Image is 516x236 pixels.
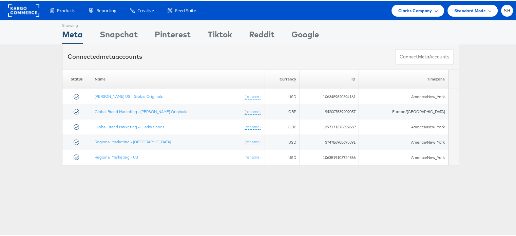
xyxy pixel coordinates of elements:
td: America/New_York [359,88,448,103]
td: 1063489820394161 [300,88,359,103]
a: [PERSON_NAME] US - Global Originals [95,93,163,98]
td: America/New_York [359,119,448,134]
div: Connected accounts [68,51,142,60]
button: ConnectmetaAccounts [395,48,454,63]
th: Name [91,69,264,88]
th: Timezone [359,69,448,88]
td: Europe/[GEOGRAPHIC_DATA] [359,103,448,119]
div: Tiktok [208,28,232,43]
div: Pinterest [155,28,191,43]
a: Regional Marketing - US [95,153,138,159]
td: USD [264,88,300,103]
div: Meta [62,28,83,43]
td: America/New_York [359,133,448,149]
a: (rename) [245,108,261,114]
a: Global Brand Marketing - [PERSON_NAME] Originals [95,108,187,113]
td: 1063519103724566 [300,149,359,164]
div: Snapchat [100,28,138,43]
span: SB [504,7,510,12]
td: 374786908675391 [300,133,359,149]
th: Status [62,69,91,88]
td: America/New_York [359,149,448,164]
td: 1397171373692669 [300,119,359,134]
div: Reddit [249,28,274,43]
td: USD [264,149,300,164]
th: Currency [264,69,300,88]
th: ID [300,69,359,88]
a: (rename) [245,123,261,129]
span: Clarks Company [398,6,432,13]
a: (rename) [245,138,261,144]
span: Creative [137,6,154,13]
span: meta [418,53,429,59]
span: Reporting [96,6,116,13]
a: Global Brand Marketing - Clarks Shoes [95,123,165,128]
span: Feed Suite [175,6,196,13]
td: GBP [264,103,300,119]
a: (rename) [245,93,261,98]
div: Google [291,28,319,43]
a: (rename) [245,153,261,159]
span: Standard Mode [454,6,486,13]
a: Regional Marketing - [GEOGRAPHIC_DATA] [95,138,171,143]
td: 942007539209057 [300,103,359,119]
span: meta [100,52,115,59]
td: USD [264,133,300,149]
td: GBP [264,119,300,134]
div: Showing [62,19,83,28]
span: Products [57,6,75,13]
